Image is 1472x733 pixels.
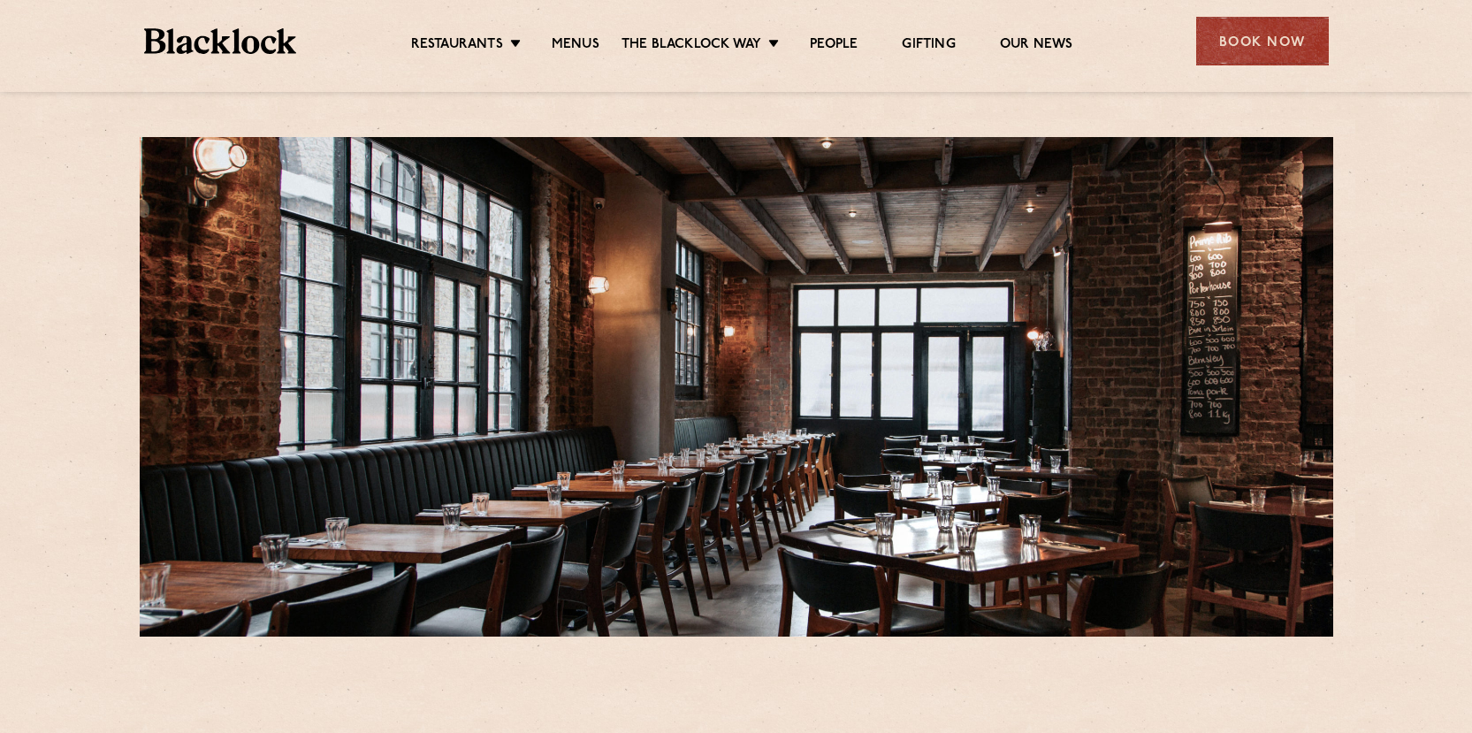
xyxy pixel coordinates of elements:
a: Gifting [902,36,955,56]
a: The Blacklock Way [622,36,761,56]
a: Our News [1000,36,1073,56]
a: People [810,36,858,56]
img: BL_Textured_Logo-footer-cropped.svg [144,28,297,54]
a: Menus [552,36,599,56]
div: Book Now [1196,17,1329,65]
a: Restaurants [411,36,503,56]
